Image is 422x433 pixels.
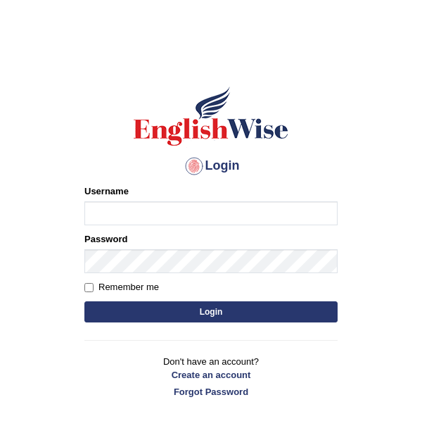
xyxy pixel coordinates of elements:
[84,355,338,399] p: Don't have an account?
[84,155,338,177] h4: Login
[84,283,94,292] input: Remember me
[131,84,291,148] img: Logo of English Wise sign in for intelligent practice with AI
[84,184,129,198] label: Username
[84,232,127,246] label: Password
[84,301,338,322] button: Login
[84,385,338,399] a: Forgot Password
[84,368,338,382] a: Create an account
[84,280,159,294] label: Remember me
